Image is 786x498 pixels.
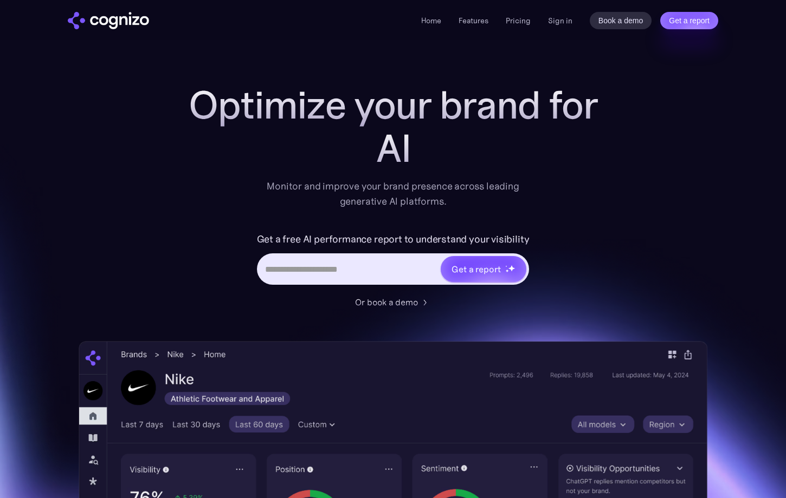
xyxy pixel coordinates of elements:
a: Pricing [506,16,531,25]
div: Get a report [452,263,500,276]
a: Sign in [548,14,572,27]
img: star [508,265,515,272]
label: Get a free AI performance report to understand your visibility [257,231,530,248]
a: Features [459,16,488,25]
form: Hero URL Input Form [257,231,530,290]
div: Or book a demo [355,296,418,309]
a: Get a report [660,12,718,29]
img: star [505,265,507,267]
a: Book a demo [590,12,652,29]
h1: Optimize your brand for [176,83,610,127]
div: Monitor and improve your brand presence across leading generative AI platforms. [260,179,526,209]
a: home [68,12,149,29]
a: Home [421,16,441,25]
div: AI [176,127,610,170]
a: Get a reportstarstarstar [440,255,527,283]
img: star [505,269,509,273]
a: Or book a demo [355,296,431,309]
img: cognizo logo [68,12,149,29]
